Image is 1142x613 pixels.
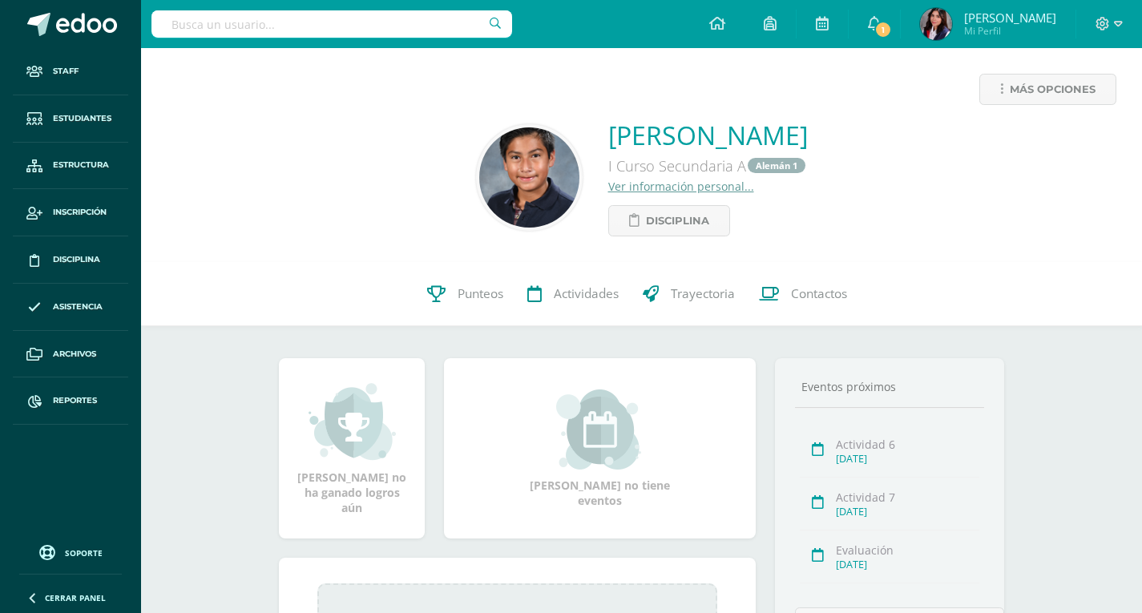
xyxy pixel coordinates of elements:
span: [PERSON_NAME] [964,10,1056,26]
span: Soporte [65,547,103,559]
div: Evaluación [836,542,979,558]
div: [DATE] [836,558,979,571]
span: Cerrar panel [45,592,106,603]
span: Disciplina [646,206,709,236]
span: Trayectoria [671,286,735,303]
img: event_small.png [556,389,644,470]
a: Disciplina [13,236,128,284]
a: Trayectoria [631,262,747,326]
span: Asistencia [53,300,103,313]
div: [DATE] [836,505,979,518]
div: [PERSON_NAME] no tiene eventos [520,389,680,508]
span: 1 [874,21,892,38]
a: Archivos [13,331,128,378]
img: c88ccf8e34f57b5fef1a409f1a15b629.png [479,127,579,228]
a: Reportes [13,377,128,425]
a: [PERSON_NAME] [608,118,808,152]
a: Estructura [13,143,128,190]
span: Mi Perfil [964,24,1056,38]
div: I Curso Secundaria A [608,152,808,179]
input: Busca un usuario... [151,10,512,38]
span: Estructura [53,159,109,171]
a: Soporte [19,541,122,563]
img: achievement_small.png [309,381,396,462]
a: Asistencia [13,284,128,331]
img: 331a885a7a06450cabc094b6be9ba622.png [920,8,952,40]
a: Contactos [747,262,859,326]
span: Staff [53,65,79,78]
div: Actividad 7 [836,490,979,505]
span: Archivos [53,348,96,361]
span: Contactos [791,286,847,303]
span: Reportes [53,394,97,407]
a: Inscripción [13,189,128,236]
a: Alemán 1 [748,158,805,173]
a: Punteos [415,262,515,326]
span: Estudiantes [53,112,111,125]
a: Más opciones [979,74,1116,105]
span: Inscripción [53,206,107,219]
a: Actividades [515,262,631,326]
div: [DATE] [836,452,979,466]
a: Disciplina [608,205,730,236]
span: Punteos [458,286,503,303]
a: Estudiantes [13,95,128,143]
a: Ver información personal... [608,179,754,194]
div: Eventos próximos [795,379,984,394]
span: Disciplina [53,253,100,266]
a: Staff [13,48,128,95]
span: Más opciones [1010,75,1096,104]
div: Actividad 6 [836,437,979,452]
div: [PERSON_NAME] no ha ganado logros aún [295,381,409,515]
span: Actividades [554,286,619,303]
